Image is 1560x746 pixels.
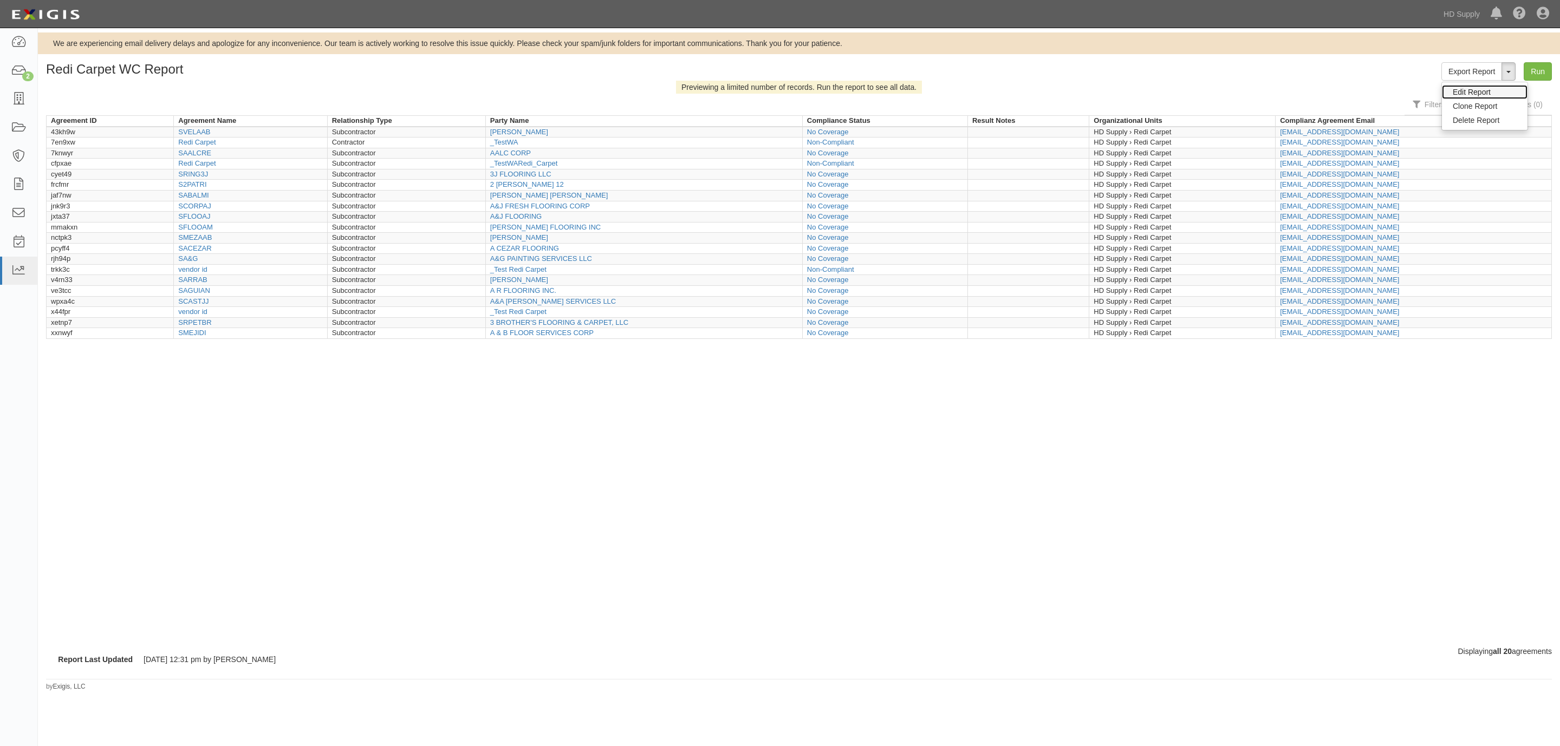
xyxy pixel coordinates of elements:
[1280,276,1399,284] a: [EMAIL_ADDRESS][DOMAIN_NAME]
[327,243,485,254] td: Subcontractor
[1280,128,1399,136] a: [EMAIL_ADDRESS][DOMAIN_NAME]
[1280,233,1399,241] a: [EMAIL_ADDRESS][DOMAIN_NAME]
[1280,329,1399,337] a: [EMAIL_ADDRESS][DOMAIN_NAME]
[490,223,601,231] a: [PERSON_NAME] FLOORING INC
[1405,94,1465,115] a: Filters (1)
[807,159,854,167] a: Non-Compliant
[327,212,485,223] td: Subcontractor
[47,127,174,138] td: 43kh9w
[178,149,211,157] a: SAALCRE
[22,71,34,81] div: 2
[1089,264,1276,275] td: HD Supply › Redi Carpet
[807,297,849,305] a: No Coverage
[490,116,529,126] div: Party Name
[1094,116,1162,126] div: Organizational Units
[1089,286,1276,297] td: HD Supply › Redi Carpet
[327,233,485,244] td: Subcontractor
[327,180,485,191] td: Subcontractor
[47,138,174,148] td: 7en9xw
[807,329,849,337] a: No Coverage
[327,317,485,328] td: Subcontractor
[807,223,849,231] a: No Coverage
[1280,170,1399,178] a: [EMAIL_ADDRESS][DOMAIN_NAME]
[8,5,83,24] img: logo-5460c22ac91f19d4615b14bd174203de0afe785f0fc80cf4dbbc73dc1793850b.png
[1089,201,1276,212] td: HD Supply › Redi Carpet
[178,212,210,220] a: SFLOOAJ
[327,254,485,265] td: Subcontractor
[807,170,849,178] a: No Coverage
[490,307,547,316] a: _Test Redi Carpet
[47,148,174,159] td: 7knwyr
[178,116,236,126] div: Agreement Name
[178,265,207,273] a: vendor id
[1089,328,1276,339] td: HD Supply › Redi Carpet
[807,286,849,295] a: No Coverage
[1089,296,1276,307] td: HD Supply › Redi Carpet
[47,264,174,275] td: trkk3c
[1089,233,1276,244] td: HD Supply › Redi Carpet
[1280,138,1399,146] a: [EMAIL_ADDRESS][DOMAIN_NAME]
[327,222,485,233] td: Subcontractor
[490,191,608,199] a: [PERSON_NAME] [PERSON_NAME]
[1089,127,1276,138] td: HD Supply › Redi Carpet
[490,276,548,284] a: [PERSON_NAME]
[1089,307,1276,318] td: HD Supply › Redi Carpet
[178,244,211,252] a: SACEZAR
[1280,159,1399,167] a: [EMAIL_ADDRESS][DOMAIN_NAME]
[490,233,548,241] a: [PERSON_NAME]
[46,682,86,691] small: by
[178,233,212,241] a: SMEZAAB
[1280,318,1399,326] a: [EMAIL_ADDRESS][DOMAIN_NAME]
[178,170,208,178] a: SRING3J
[1524,62,1552,81] a: Run
[807,244,849,252] a: No Coverage
[47,317,174,328] td: xetnp7
[178,159,216,167] a: Redi Carpet
[178,180,206,188] a: S2PATRI
[327,169,485,180] td: Subcontractor
[1442,85,1527,99] a: Edit Report
[327,286,485,297] td: Subcontractor
[1089,222,1276,233] td: HD Supply › Redi Carpet
[53,683,86,690] a: Exigis, LLC
[490,318,628,326] a: 3 BROTHER'S FLOORING & CARPET, LLC
[327,264,485,275] td: Subcontractor
[490,329,594,337] a: A & B FLOOR SERVICES CORP
[327,201,485,212] td: Subcontractor
[178,286,210,295] a: SAGUIAN
[178,254,198,263] a: SA&G
[807,318,849,326] a: No Coverage
[332,116,392,126] div: Relationship Type
[47,307,174,318] td: x44fpr
[47,286,174,297] td: ve3tcc
[1089,190,1276,201] td: HD Supply › Redi Carpet
[807,128,849,136] a: No Coverage
[1089,148,1276,159] td: HD Supply › Redi Carpet
[47,275,174,286] td: v4rn33
[327,296,485,307] td: Subcontractor
[327,307,485,318] td: Subcontractor
[327,159,485,169] td: Subcontractor
[1280,265,1399,273] a: [EMAIL_ADDRESS][DOMAIN_NAME]
[972,116,1015,126] div: Result Notes
[1089,275,1276,286] td: HD Supply › Redi Carpet
[1513,8,1526,21] i: Help Center - Complianz
[1089,180,1276,191] td: HD Supply › Redi Carpet
[807,276,849,284] a: No Coverage
[178,329,206,337] a: SMEJIDI
[178,223,213,231] a: SFLOOAM
[327,328,485,339] td: Subcontractor
[1280,212,1399,220] a: [EMAIL_ADDRESS][DOMAIN_NAME]
[1493,647,1512,656] b: all 20
[1280,244,1399,252] a: [EMAIL_ADDRESS][DOMAIN_NAME]
[327,275,485,286] td: Subcontractor
[47,169,174,180] td: cyet49
[47,201,174,212] td: jnk9r3
[47,190,174,201] td: jaf7nw
[1089,212,1276,223] td: HD Supply › Redi Carpet
[1089,159,1276,169] td: HD Supply › Redi Carpet
[178,297,209,305] a: SCASTJJ
[47,159,174,169] td: cfpxae
[490,170,551,178] a: 3J FLOORING LLC
[178,318,211,326] a: SRPETBR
